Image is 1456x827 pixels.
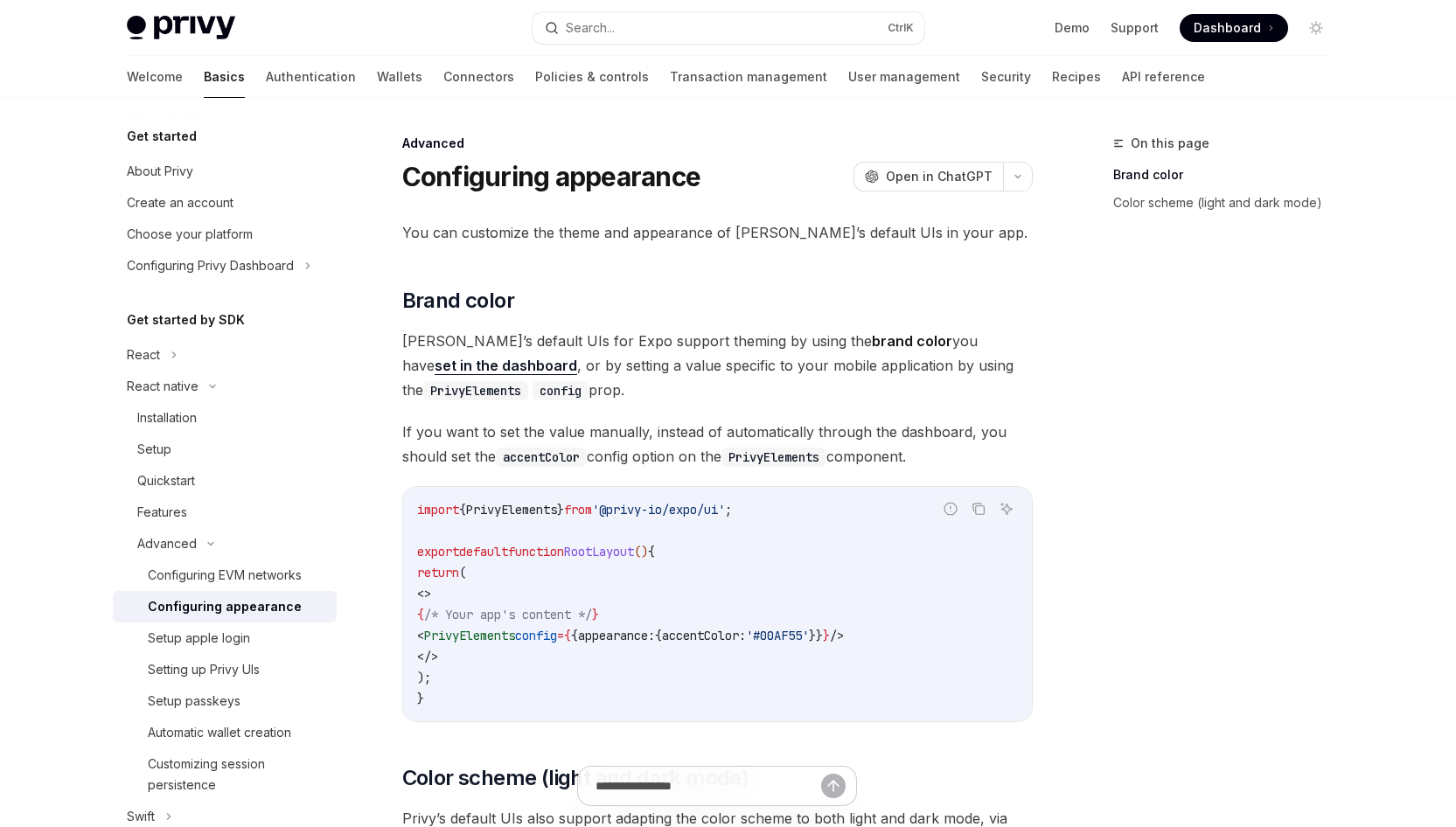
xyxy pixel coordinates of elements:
span: config [515,628,557,643]
a: Policies & controls [535,56,649,98]
span: < [417,628,424,643]
a: Configuring appearance [113,591,337,622]
div: React [127,344,160,365]
div: Customizing session persistence [148,754,326,796]
span: } [557,502,564,518]
span: Brand color [402,287,514,315]
a: Setting up Privy UIs [113,654,337,685]
button: Open in ChatGPT [853,162,1003,191]
span: export [417,544,459,559]
a: Automatic wallet creation [113,717,337,748]
a: set in the dashboard [435,357,577,375]
div: Setup [137,439,171,460]
span: { [571,628,578,643]
a: Quickstart [113,465,337,497]
span: PrivyElements [466,502,557,518]
a: Transaction management [670,56,827,98]
a: Customizing session persistence [113,748,337,801]
a: Demo [1055,19,1090,37]
span: accentColor: [662,628,746,643]
div: Configuring appearance [148,596,302,617]
div: Create an account [127,192,233,213]
a: Color scheme (light and dark mode) [1113,189,1344,217]
div: Configuring Privy Dashboard [127,255,294,276]
button: Toggle dark mode [1302,14,1330,42]
div: Installation [137,407,197,428]
h5: Get started by SDK [127,309,245,330]
code: PrivyElements [721,448,826,467]
span: ( [459,565,466,580]
span: appearance: [578,628,655,643]
a: API reference [1122,56,1205,98]
span: default [459,544,508,559]
div: Advanced [137,533,197,554]
span: <> [417,586,431,601]
a: Configuring EVM networks [113,559,337,591]
span: } [417,691,424,706]
span: PrivyElements [424,628,515,643]
a: Features [113,497,337,528]
div: Search... [566,17,615,38]
span: } [592,607,599,622]
span: </> [417,649,438,664]
a: Dashboard [1180,14,1288,42]
span: Dashboard [1194,19,1261,37]
div: Setup passkeys [148,691,240,712]
a: About Privy [113,156,337,187]
span: If you want to set the value manually, instead of automatically through the dashboard, you should... [402,420,1033,469]
a: Brand color [1113,161,1344,189]
strong: brand color [872,332,952,350]
span: } [823,628,830,643]
a: User management [848,56,960,98]
div: Advanced [402,135,1033,152]
span: ; [725,502,732,518]
div: Setting up Privy UIs [148,659,260,680]
div: Configuring EVM networks [148,565,302,586]
span: = [557,628,564,643]
span: ); [417,670,431,685]
a: Setup [113,434,337,465]
button: Report incorrect code [939,497,962,520]
span: from [564,502,592,518]
a: Authentication [266,56,356,98]
a: Setup apple login [113,622,337,654]
code: accentColor [496,448,587,467]
span: () [634,544,648,559]
a: Support [1111,19,1159,37]
img: light logo [127,16,235,40]
span: { [655,628,662,643]
span: On this page [1131,133,1209,154]
code: PrivyElements [423,381,528,400]
span: /> [830,628,844,643]
span: { [459,502,466,518]
a: Security [981,56,1031,98]
a: Choose your platform [113,219,337,250]
span: Ctrl K [888,21,914,35]
span: function [508,544,564,559]
button: Ask AI [995,497,1018,520]
span: RootLayout [564,544,634,559]
span: '#00AF55' [746,628,809,643]
div: React native [127,376,199,397]
span: import [417,502,459,518]
span: return [417,565,459,580]
button: Copy the contents from the code block [967,497,990,520]
div: Quickstart [137,470,195,491]
h1: Configuring appearance [402,161,701,192]
span: You can customize the theme and appearance of [PERSON_NAME]’s default UIs in your app. [402,220,1033,245]
a: Wallets [377,56,422,98]
span: [PERSON_NAME]’s default UIs for Expo support theming by using the you have , or by setting a valu... [402,329,1033,402]
span: Open in ChatGPT [886,168,993,185]
span: { [417,607,424,622]
a: Installation [113,402,337,434]
div: Choose your platform [127,224,253,245]
h5: Get started [127,126,197,147]
button: Search...CtrlK [533,12,924,44]
a: Create an account [113,187,337,219]
span: { [564,628,571,643]
div: Setup apple login [148,628,250,649]
a: Basics [204,56,245,98]
button: Send message [821,774,846,798]
a: Connectors [443,56,514,98]
span: { [648,544,655,559]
